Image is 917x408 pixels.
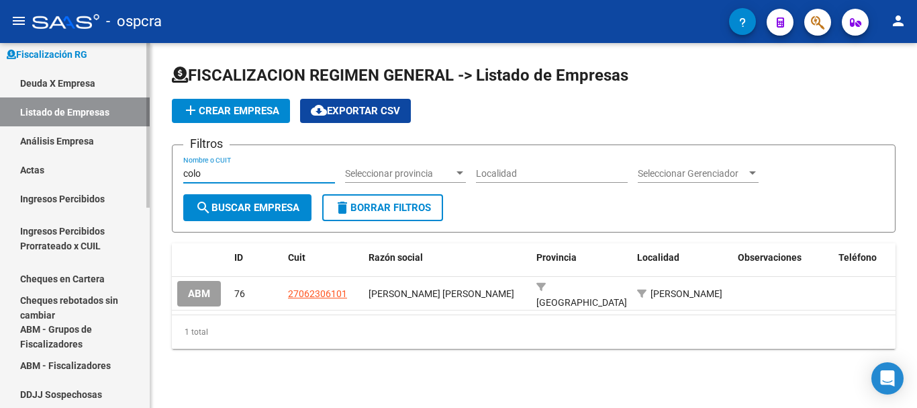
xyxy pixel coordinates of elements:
datatable-header-cell: Provincia [531,243,632,272]
span: Fiscalización RG [7,47,87,62]
datatable-header-cell: ID [229,243,283,272]
span: 76 [234,288,245,299]
span: COLOMBO NELIDA BEATRIZ [369,288,514,299]
mat-icon: person [890,13,906,29]
datatable-header-cell: Razón social [363,243,531,272]
span: Localidad [637,252,679,263]
span: Exportar CSV [311,105,400,117]
datatable-header-cell: Cuit [283,243,363,272]
mat-icon: search [195,200,211,216]
span: Provincia [536,252,577,263]
span: Borrar Filtros [334,202,431,214]
datatable-header-cell: Observaciones [732,243,833,272]
span: Cuit [288,252,305,263]
span: Seleccionar Gerenciador [638,168,746,179]
span: - ospcra [106,7,162,36]
mat-icon: cloud_download [311,102,327,118]
span: ABM [188,288,210,300]
h3: Filtros [183,134,230,153]
button: Crear Empresa [172,99,290,123]
button: Borrar Filtros [322,194,443,221]
span: [PERSON_NAME] [650,288,722,299]
span: Crear Empresa [183,105,279,117]
span: [GEOGRAPHIC_DATA] [536,297,627,308]
span: 27062306101 [288,288,347,299]
span: Seleccionar provincia [345,168,454,179]
span: Teléfono [838,252,877,263]
span: Observaciones [738,252,802,263]
span: Razón social [369,252,423,263]
button: Buscar Empresa [183,194,311,221]
span: Buscar Empresa [195,202,299,214]
button: Exportar CSV [300,99,411,123]
div: 1 total [172,315,896,349]
button: ABM [177,281,221,306]
span: ID [234,252,243,263]
span: FISCALIZACION REGIMEN GENERAL -> Listado de Empresas [172,66,628,85]
div: Open Intercom Messenger [871,362,904,395]
mat-icon: delete [334,200,350,216]
mat-icon: add [183,102,199,118]
mat-icon: menu [11,13,27,29]
datatable-header-cell: Localidad [632,243,732,272]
